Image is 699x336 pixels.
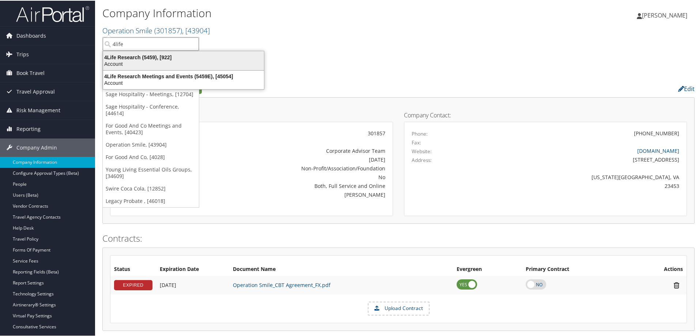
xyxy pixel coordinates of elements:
[110,262,156,275] th: Status
[211,146,385,154] div: Corporate Advisor Team
[103,138,199,150] a: Operation Smile, [43904]
[233,281,330,288] a: Operation Smile_CBT Agreement_FX.pdf
[211,129,385,136] div: 301857
[16,119,41,137] span: Reporting
[634,129,679,136] div: [PHONE_NUMBER]
[103,37,199,50] input: Search Accounts
[211,181,385,189] div: Both, Full Service and Online
[16,138,57,156] span: Company Admin
[229,262,453,275] th: Document Name
[182,25,210,35] span: , [ 43904 ]
[154,25,182,35] span: ( 301857 )
[678,84,695,92] a: Edit
[369,302,429,314] label: Upload Contract
[211,164,385,171] div: Non-Profit/Association/Foundation
[211,173,385,180] div: No
[412,138,421,146] label: Fax:
[211,190,385,198] div: [PERSON_NAME]
[16,5,89,22] img: airportal-logo.png
[16,82,55,100] span: Travel Approval
[103,163,199,182] a: Young Living Essential Oils Groups, [34609]
[522,262,630,275] th: Primary Contract
[103,194,199,207] a: Legacy Probate , [46018]
[160,281,176,288] span: [DATE]
[16,45,29,63] span: Trips
[99,72,268,79] div: 4Life Research Meetings and Events (5459E), [45054]
[412,156,432,163] label: Address:
[102,82,494,94] h2: Company Profile:
[102,5,497,20] h1: Company Information
[156,262,229,275] th: Expiration Date
[103,182,199,194] a: Swire Coca Cola, [12852]
[103,87,199,100] a: Sage Hospitality - Meetings, [12704]
[103,119,199,138] a: For Good And Co Meetings and Events, [40423]
[110,112,393,117] h4: Account Details:
[103,100,199,119] a: Sage Hospitality - Conference, [44614]
[102,25,210,35] a: Operation Smile
[103,150,199,163] a: For Good And Co, [4028]
[637,4,695,26] a: [PERSON_NAME]
[99,60,268,67] div: Account
[99,53,268,60] div: 4Life Research (5459), [922]
[637,147,679,154] a: [DOMAIN_NAME]
[481,155,680,163] div: [STREET_ADDRESS]
[404,112,687,117] h4: Company Contact:
[412,129,428,137] label: Phone:
[670,281,683,288] i: Remove Contract
[114,279,152,290] div: EXPIRED
[16,63,45,82] span: Book Travel
[412,147,432,154] label: Website:
[642,11,687,19] span: [PERSON_NAME]
[102,231,695,244] h2: Contracts:
[481,173,680,180] div: [US_STATE][GEOGRAPHIC_DATA], VA
[16,101,60,119] span: Risk Management
[99,79,268,86] div: Account
[481,181,680,189] div: 23453
[631,262,687,275] th: Actions
[16,26,46,44] span: Dashboards
[453,262,522,275] th: Evergreen
[211,155,385,163] div: [DATE]
[160,281,226,288] div: Add/Edit Date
